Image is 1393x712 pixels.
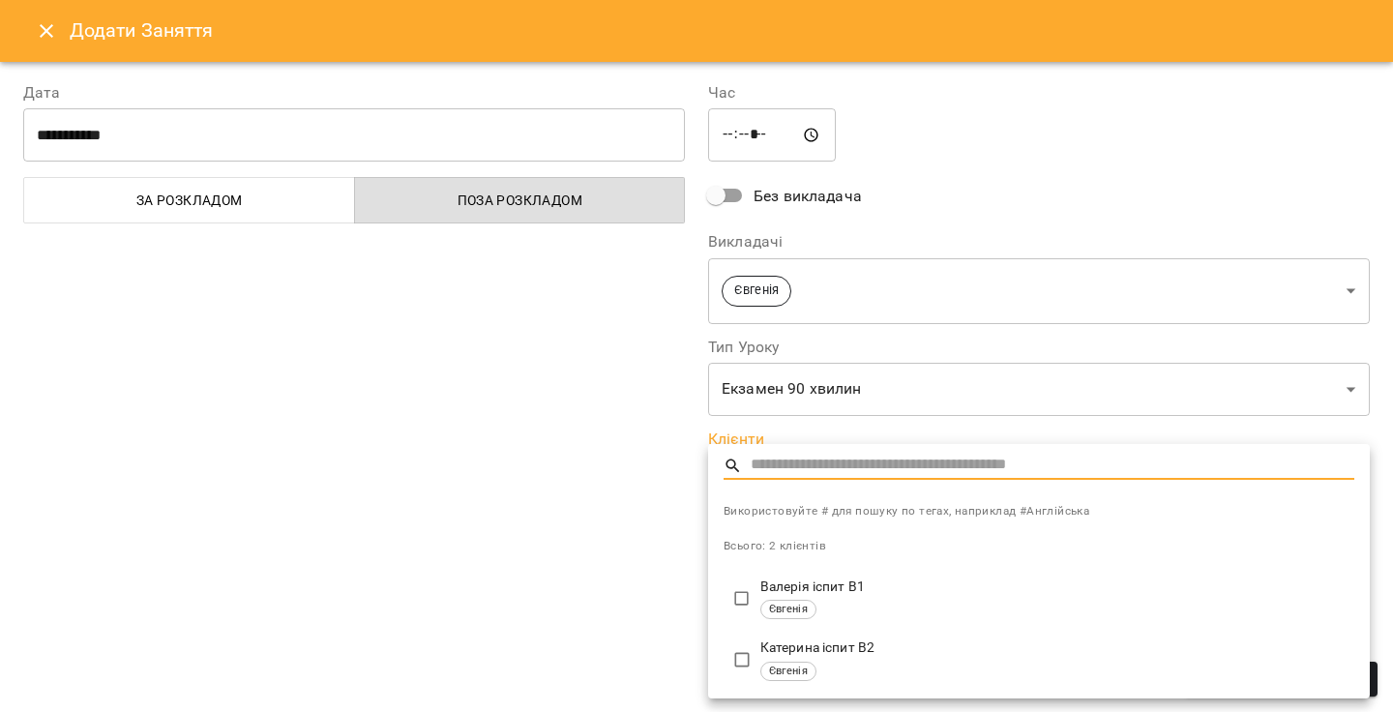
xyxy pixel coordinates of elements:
[760,638,1354,658] p: Катерина іспит В2
[761,602,815,618] span: Євгенія
[724,502,1354,521] span: Використовуйте # для пошуку по тегах, наприклад #Англійська
[761,664,815,680] span: Євгенія
[760,578,1354,597] p: Валерія іспит В1
[724,539,826,552] span: Всього: 2 клієнтів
